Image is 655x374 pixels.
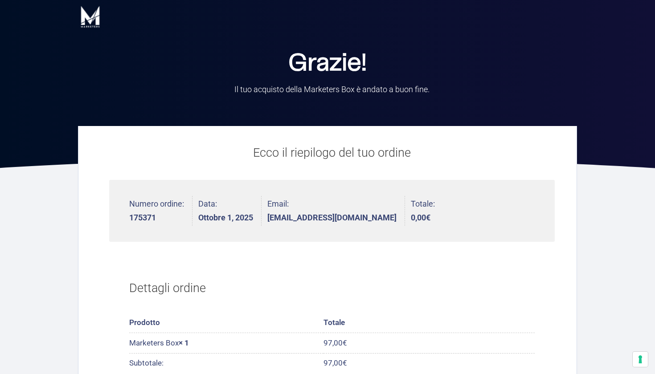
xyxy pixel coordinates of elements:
[109,144,555,162] p: Ecco il riepilogo del tuo ordine
[323,358,347,367] span: 97,00
[7,339,34,366] iframe: Customerly Messenger Launcher
[198,196,262,226] li: Data:
[323,338,347,347] bdi: 97,00
[129,270,535,307] h2: Dettagli ordine
[267,214,397,222] strong: [EMAIL_ADDRESS][DOMAIN_NAME]
[343,358,347,367] span: €
[129,333,323,353] td: Marketers Box
[198,214,253,222] strong: Ottobre 1, 2025
[129,214,184,222] strong: 175371
[179,338,189,347] strong: × 1
[129,313,323,333] th: Prodotto
[129,196,192,226] li: Numero ordine:
[189,84,475,95] p: Il tuo acquisto della Marketers Box è andato a buon fine.
[426,213,430,222] span: €
[167,51,488,76] h2: Grazie!
[267,196,405,226] li: Email:
[633,352,648,367] button: Le tue preferenze relative al consenso per le tecnologie di tracciamento
[411,196,435,226] li: Totale:
[343,338,347,347] span: €
[411,213,430,222] bdi: 0,00
[323,313,535,333] th: Totale
[129,353,323,373] th: Subtotale:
